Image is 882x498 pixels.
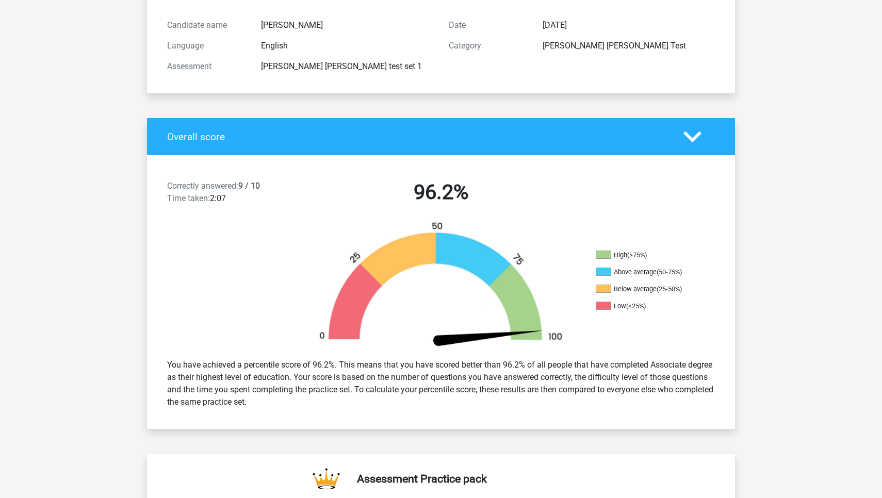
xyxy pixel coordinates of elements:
div: Candidate name [159,19,253,31]
h4: Overall score [167,131,668,143]
div: (25-50%) [657,285,682,293]
div: Date [441,19,535,31]
div: 9 / 10 2:07 [159,180,300,209]
h2: 96.2% [308,180,574,205]
li: Below average [596,285,699,294]
span: Time taken: [167,193,210,203]
div: You have achieved a percentile score of 96.2%. This means that you have scored better than 96.2% ... [159,355,723,412]
div: English [253,40,441,52]
div: [PERSON_NAME] [PERSON_NAME] Test [535,40,723,52]
div: Category [441,40,535,52]
div: [PERSON_NAME] [PERSON_NAME] test set 1 [253,60,441,73]
div: [DATE] [535,19,723,31]
div: Assessment [159,60,253,73]
div: [PERSON_NAME] [253,19,441,31]
li: High [596,251,699,260]
img: 96.83268ea44d82.png [302,221,580,351]
li: Low [596,302,699,311]
div: (<25%) [626,302,646,310]
div: (>75%) [627,251,647,259]
li: Above average [596,268,699,277]
div: (50-75%) [657,268,682,276]
div: Language [159,40,253,52]
span: Correctly answered: [167,181,238,191]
